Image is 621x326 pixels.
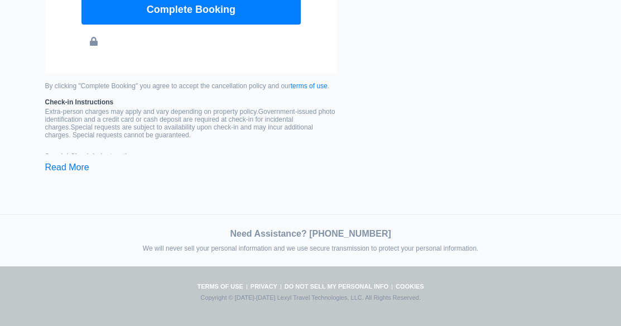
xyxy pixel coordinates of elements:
a: Terms of Use [194,283,246,290]
a: Privacy [248,283,280,290]
a: terms of use [291,82,328,90]
p: Extra-person charges may apply and vary depending on property policy. Government-issued photo ide... [45,108,338,139]
a: Read More [45,162,89,172]
a: Do not sell my personal info [282,283,391,290]
div: | | | [32,283,590,301]
strong: Special Check-in Instructions [45,152,139,160]
div: We will never sell your personal information and we use secure transmission to protect your perso... [34,244,588,252]
a: Cookies [393,283,427,290]
small: Copyright © [DATE]-[DATE] Lexyl Travel Technologies, LLC. All Rights Reserved. [40,294,581,301]
b: Check-in Instructions [45,98,338,106]
small: By clicking "Complete Booking" you agree to accept the cancellation policy and our . [45,82,338,90]
div: Need Assistance? [PHONE_NUMBER] [34,229,588,239]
